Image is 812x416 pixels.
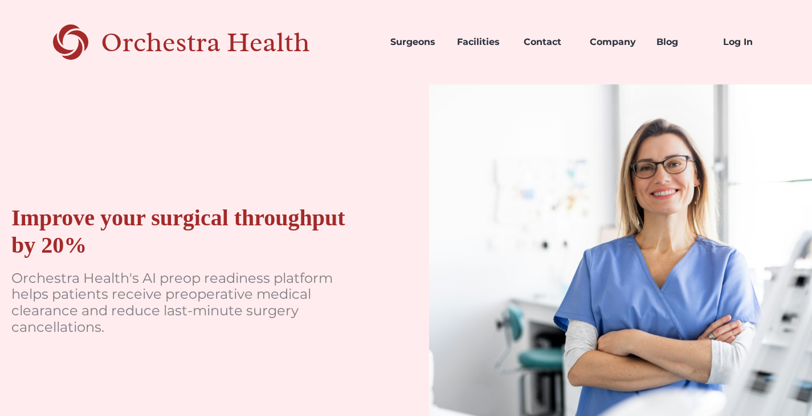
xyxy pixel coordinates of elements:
[11,270,353,336] p: Orchestra Health's AI preop readiness platform helps patients receive preoperative medical cleara...
[381,23,448,61] a: Surgeons
[32,23,350,61] a: home
[448,23,515,61] a: Facilities
[101,31,350,54] div: Orchestra Health
[581,23,647,61] a: Company
[647,23,714,61] a: Blog
[515,23,581,61] a: Contact
[11,204,372,259] div: Improve your surgical throughput by 20%
[714,23,781,61] a: Log In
